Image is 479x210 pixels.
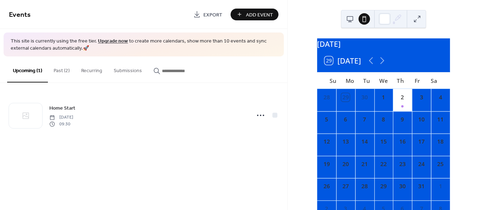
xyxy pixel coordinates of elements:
[9,8,31,22] span: Events
[341,93,350,101] div: 29
[417,138,425,146] div: 17
[322,93,330,101] div: 28
[360,138,369,146] div: 14
[398,138,406,146] div: 16
[375,72,392,89] div: We
[409,72,425,89] div: Fr
[417,182,425,190] div: 31
[341,160,350,168] div: 20
[379,160,387,168] div: 22
[203,11,222,19] span: Export
[417,160,425,168] div: 24
[317,38,450,49] div: [DATE]
[379,182,387,190] div: 29
[322,182,330,190] div: 26
[417,93,425,101] div: 3
[436,115,444,124] div: 11
[322,115,330,124] div: 5
[108,56,148,82] button: Submissions
[398,115,406,124] div: 9
[392,72,409,89] div: Th
[360,115,369,124] div: 7
[49,104,75,112] a: Home Start
[360,160,369,168] div: 21
[322,138,330,146] div: 12
[398,182,406,190] div: 30
[358,72,375,89] div: Tu
[436,160,444,168] div: 25
[98,36,128,46] a: Upgrade now
[417,115,425,124] div: 10
[360,182,369,190] div: 28
[341,138,350,146] div: 13
[322,160,330,168] div: 19
[321,54,364,67] button: 29[DATE]
[425,72,442,89] div: Sa
[7,56,48,82] button: Upcoming (1)
[341,72,358,89] div: Mo
[324,72,341,89] div: Su
[188,9,228,20] a: Export
[379,115,387,124] div: 8
[436,93,444,101] div: 4
[398,93,406,101] div: 2
[341,182,350,190] div: 27
[436,182,444,190] div: 1
[49,105,75,112] span: Home Start
[49,121,73,127] span: 09:30
[341,115,350,124] div: 6
[49,114,73,121] span: [DATE]
[379,93,387,101] div: 1
[11,38,277,52] span: This site is currently using the free tier. to create more calendars, show more than 10 events an...
[75,56,108,82] button: Recurring
[360,93,369,101] div: 30
[231,9,278,20] button: Add Event
[48,56,75,82] button: Past (2)
[398,160,406,168] div: 23
[436,138,444,146] div: 18
[379,138,387,146] div: 15
[246,11,273,19] span: Add Event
